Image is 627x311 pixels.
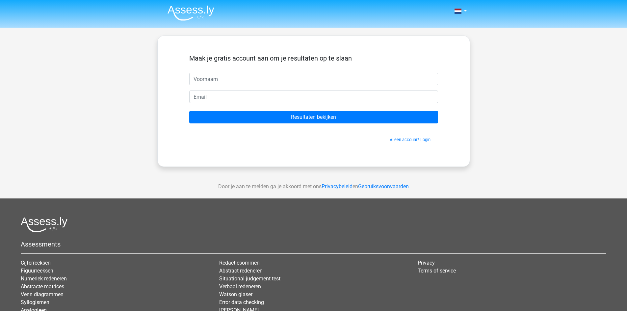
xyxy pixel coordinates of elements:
[358,183,409,190] a: Gebruiksvoorwaarden
[219,283,261,290] a: Verbaal redeneren
[219,268,263,274] a: Abstract redeneren
[219,260,260,266] a: Redactiesommen
[21,268,53,274] a: Figuurreeksen
[418,260,435,266] a: Privacy
[21,291,64,298] a: Venn diagrammen
[168,5,214,21] img: Assessly
[390,137,431,142] a: Al een account? Login
[189,91,438,103] input: Email
[322,183,353,190] a: Privacybeleid
[21,240,606,248] h5: Assessments
[219,299,264,305] a: Error data checking
[21,299,49,305] a: Syllogismen
[219,291,252,298] a: Watson glaser
[21,275,67,282] a: Numeriek redeneren
[219,275,280,282] a: Situational judgement test
[21,217,67,232] img: Assessly logo
[21,283,64,290] a: Abstracte matrices
[418,268,456,274] a: Terms of service
[189,73,438,85] input: Voornaam
[189,111,438,123] input: Resultaten bekijken
[189,54,438,62] h5: Maak je gratis account aan om je resultaten op te slaan
[21,260,51,266] a: Cijferreeksen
